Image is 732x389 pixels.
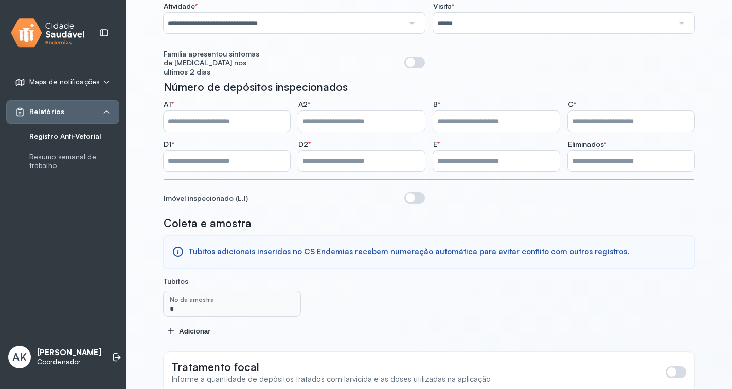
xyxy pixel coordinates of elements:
[12,350,27,364] span: AK
[172,374,491,384] span: Informe a quantidade de depósitos tratados com larvicida e as doses utilizadas na aplicação
[167,327,691,335] div: Adicionar
[164,80,694,94] div: Número de depósitos inspecionados
[188,247,629,257] span: Tubitos adicionais inseridos no CS Endemias recebem numeração automática para evitar conflito com...
[11,16,85,50] img: logo.svg
[164,194,248,203] div: Imóvel inspecionado (L.I)
[170,295,214,303] span: No da amostra
[29,107,64,116] span: Relatórios
[29,151,119,172] a: Resumo semanal de trabalho
[29,130,119,143] a: Registro Anti-Vetorial
[164,100,174,109] span: A1
[433,140,440,149] span: E
[164,49,266,77] div: Família apresentou sintomas de [MEDICAL_DATA] nos últimos 2 dias
[172,360,259,374] span: Tratamento focal
[164,276,318,286] div: Tubitos
[29,132,119,141] a: Registro Anti-Vetorial
[164,140,174,149] span: D1
[433,2,454,11] span: Visita
[433,100,440,109] span: B
[298,140,311,149] span: D2
[37,358,101,366] p: Coordenador
[164,326,694,336] button: Adicionar
[298,100,310,109] span: A2
[568,140,606,149] span: Eliminados
[29,153,119,170] a: Resumo semanal de trabalho
[164,2,198,11] span: Atividade
[37,348,101,358] p: [PERSON_NAME]
[568,100,576,109] span: C
[29,78,100,86] span: Mapa de notificações
[164,216,694,230] div: Coleta e amostra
